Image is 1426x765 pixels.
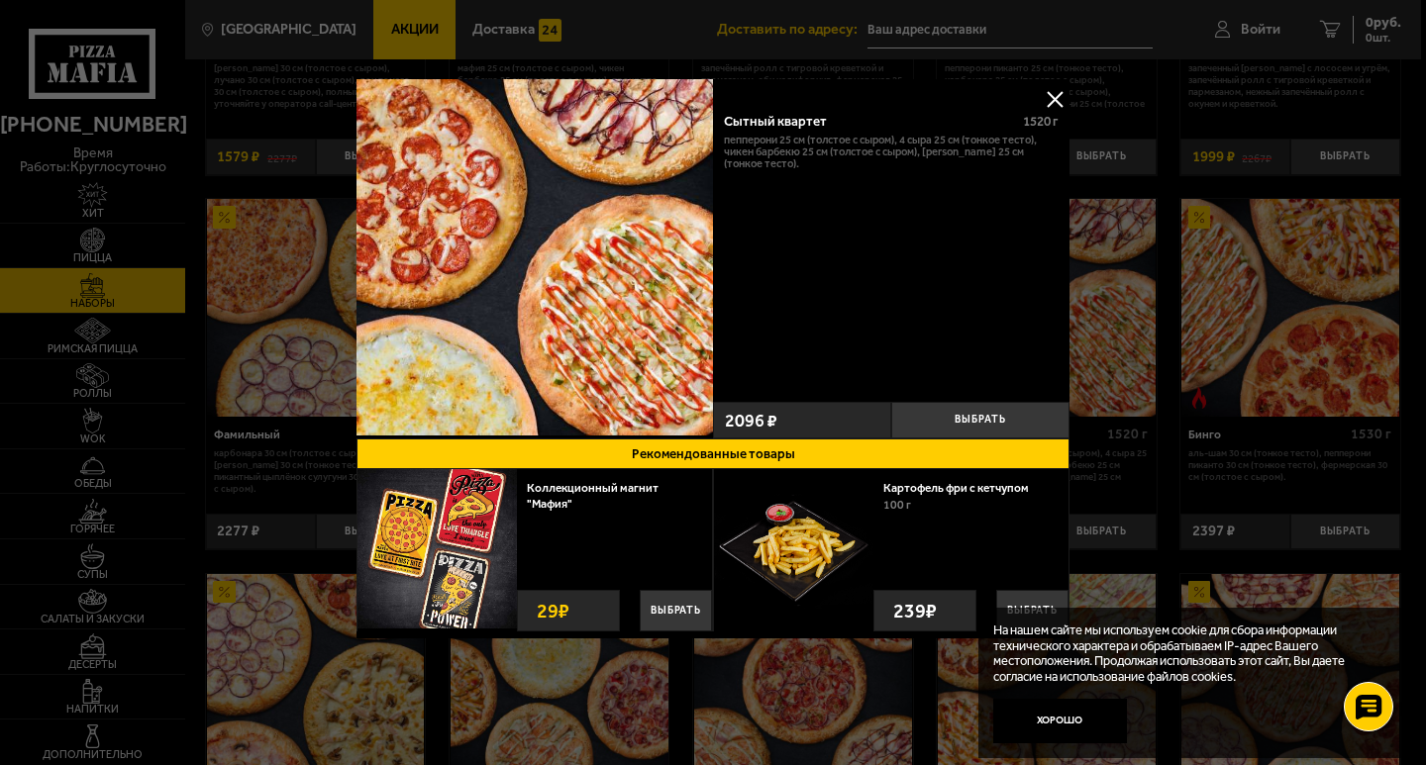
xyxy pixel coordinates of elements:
[725,412,777,430] span: 2096 ₽
[527,481,659,511] a: Коллекционный магнит "Мафия"
[724,134,1059,169] p: Пепперони 25 см (толстое с сыром), 4 сыра 25 см (тонкое тесто), Чикен Барбекю 25 см (толстое с сы...
[883,481,1044,495] a: Картофель фри с кетчупом
[532,591,574,630] strong: 29 ₽
[891,402,1069,438] button: Выбрать
[996,590,1069,631] button: Выбрать
[356,79,713,438] a: Сытный квартет
[993,699,1127,743] button: Хорошо
[640,590,712,631] button: Выбрать
[883,498,911,512] span: 100 г
[993,622,1379,684] p: На нашем сайте мы используем cookie для сбора информации технического характера и обрабатываем IP...
[1023,113,1059,129] span: 1520 г
[724,113,1009,129] div: Сытный квартет
[888,591,942,630] strong: 239 ₽
[356,438,1069,469] button: Рекомендованные товары
[356,79,713,435] img: Сытный квартет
